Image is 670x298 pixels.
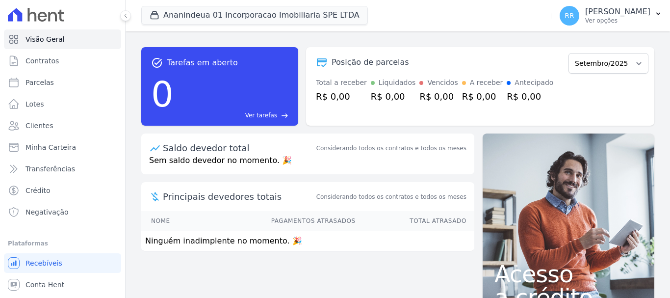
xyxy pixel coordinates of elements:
a: Visão Geral [4,29,121,49]
span: Contratos [26,56,59,66]
a: Parcelas [4,73,121,92]
span: Acesso [494,262,643,286]
div: Vencidos [427,78,458,88]
th: Pagamentos Atrasados [201,211,356,231]
p: Ver opções [585,17,650,25]
span: east [281,112,288,119]
div: R$ 0,00 [462,90,503,103]
a: Clientes [4,116,121,135]
div: Total a receber [316,78,367,88]
div: R$ 0,00 [316,90,367,103]
div: R$ 0,00 [507,90,553,103]
a: Conta Hent [4,275,121,295]
a: Contratos [4,51,121,71]
div: Antecipado [515,78,553,88]
button: RR [PERSON_NAME] Ver opções [552,2,670,29]
span: Considerando todos os contratos e todos os meses [316,192,466,201]
p: Sem saldo devedor no momento. 🎉 [141,155,474,174]
span: Crédito [26,186,51,195]
div: Considerando todos os contratos e todos os meses [316,144,466,153]
div: R$ 0,00 [419,90,458,103]
a: Transferências [4,159,121,179]
span: Principais devedores totais [163,190,314,203]
a: Negativação [4,202,121,222]
div: 0 [151,69,174,120]
span: Lotes [26,99,44,109]
div: Liquidados [379,78,416,88]
span: task_alt [151,57,163,69]
div: R$ 0,00 [371,90,416,103]
button: Ananindeua 01 Incorporacao Imobiliaria SPE LTDA [141,6,368,25]
span: Tarefas em aberto [167,57,238,69]
a: Lotes [4,94,121,114]
a: Minha Carteira [4,137,121,157]
div: Saldo devedor total [163,141,314,155]
a: Ver tarefas east [178,111,288,120]
a: Crédito [4,181,121,200]
span: Negativação [26,207,69,217]
span: Recebíveis [26,258,62,268]
p: [PERSON_NAME] [585,7,650,17]
span: Parcelas [26,78,54,87]
th: Nome [141,211,201,231]
span: Clientes [26,121,53,131]
span: Minha Carteira [26,142,76,152]
th: Total Atrasado [356,211,474,231]
span: RR [565,12,574,19]
span: Transferências [26,164,75,174]
span: Ver tarefas [245,111,277,120]
a: Recebíveis [4,253,121,273]
span: Visão Geral [26,34,65,44]
td: Ninguém inadimplente no momento. 🎉 [141,231,474,251]
div: A receber [470,78,503,88]
div: Plataformas [8,238,117,249]
span: Conta Hent [26,280,64,290]
div: Posição de parcelas [332,56,409,68]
